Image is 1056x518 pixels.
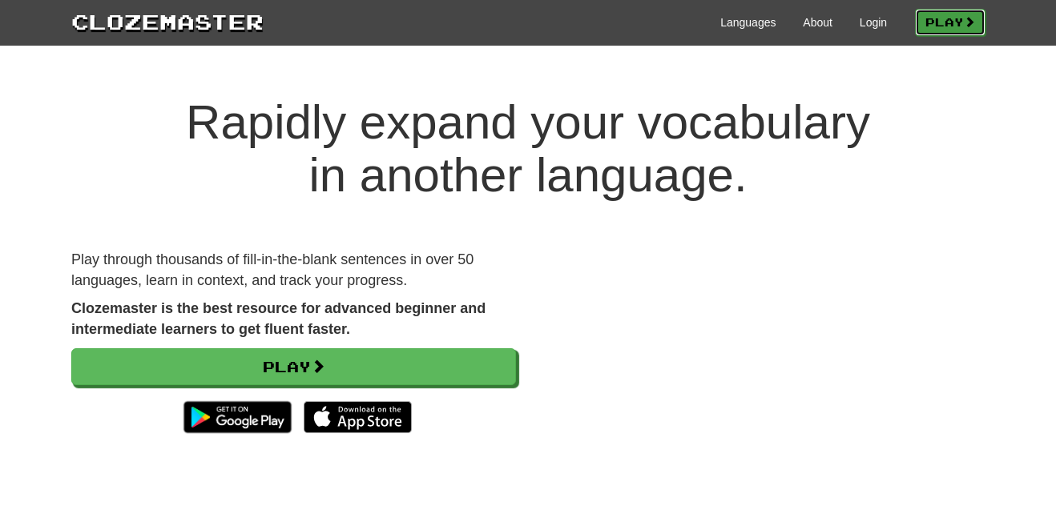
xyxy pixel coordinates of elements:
a: About [803,14,832,30]
p: Play through thousands of fill-in-the-blank sentences in over 50 languages, learn in context, and... [71,250,516,291]
a: Languages [720,14,776,30]
a: Play [71,348,516,385]
strong: Clozemaster is the best resource for advanced beginner and intermediate learners to get fluent fa... [71,300,486,337]
a: Clozemaster [71,6,264,36]
a: Login [860,14,887,30]
img: Get it on Google Play [175,393,300,441]
a: Play [915,9,985,36]
img: Download_on_the_App_Store_Badge_US-UK_135x40-25178aeef6eb6b83b96f5f2d004eda3bffbb37122de64afbaef7... [304,401,412,433]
